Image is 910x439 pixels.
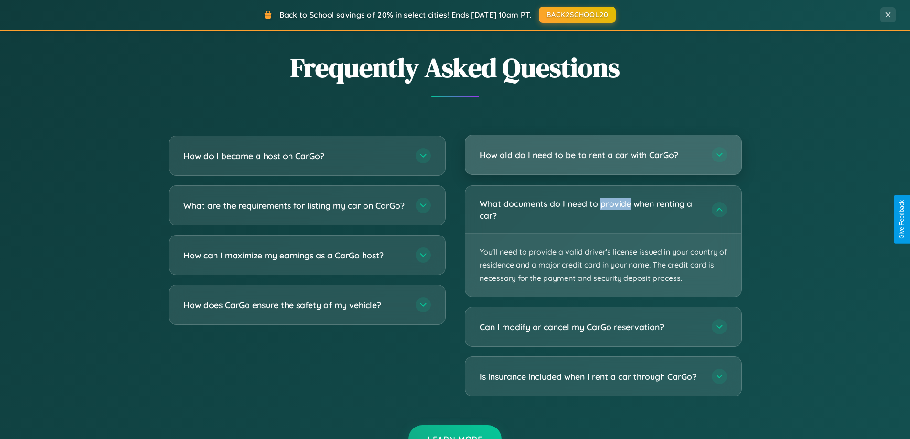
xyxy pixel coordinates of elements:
span: Back to School savings of 20% in select cities! Ends [DATE] 10am PT. [279,10,532,20]
button: BACK2SCHOOL20 [539,7,616,23]
h3: What documents do I need to provide when renting a car? [480,198,702,221]
p: You'll need to provide a valid driver's license issued in your country of residence and a major c... [465,234,741,297]
h3: Is insurance included when I rent a car through CarGo? [480,371,702,383]
h3: How can I maximize my earnings as a CarGo host? [183,249,406,261]
div: Give Feedback [899,200,905,239]
h3: What are the requirements for listing my car on CarGo? [183,200,406,212]
h3: Can I modify or cancel my CarGo reservation? [480,321,702,333]
h3: How do I become a host on CarGo? [183,150,406,162]
h2: Frequently Asked Questions [169,49,742,86]
h3: How does CarGo ensure the safety of my vehicle? [183,299,406,311]
h3: How old do I need to be to rent a car with CarGo? [480,149,702,161]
